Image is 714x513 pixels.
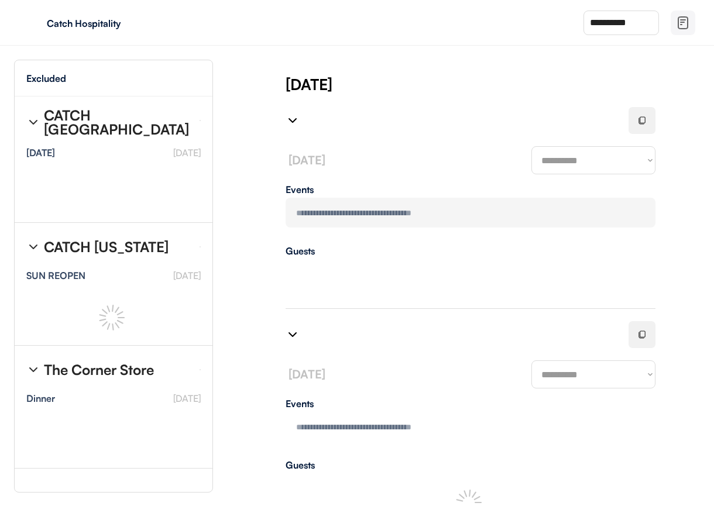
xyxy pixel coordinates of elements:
[26,271,85,280] div: SUN REOPEN
[286,246,655,256] div: Guests
[26,394,55,403] div: Dinner
[289,367,325,381] font: [DATE]
[26,363,40,377] img: chevron-right%20%281%29.svg
[286,399,655,408] div: Events
[173,147,201,159] font: [DATE]
[676,16,690,30] img: file-02.svg
[47,19,194,28] div: Catch Hospitality
[173,270,201,281] font: [DATE]
[286,328,300,342] img: chevron-right%20%281%29.svg
[44,108,190,136] div: CATCH [GEOGRAPHIC_DATA]
[286,113,300,128] img: chevron-right%20%281%29.svg
[26,74,66,83] div: Excluded
[44,240,169,254] div: CATCH [US_STATE]
[44,363,154,377] div: The Corner Store
[26,115,40,129] img: chevron-right%20%281%29.svg
[286,185,655,194] div: Events
[26,148,55,157] div: [DATE]
[26,240,40,254] img: chevron-right%20%281%29.svg
[286,74,714,95] div: [DATE]
[286,460,655,470] div: Guests
[289,153,325,167] font: [DATE]
[23,13,42,32] img: yH5BAEAAAAALAAAAAABAAEAAAIBRAA7
[173,393,201,404] font: [DATE]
